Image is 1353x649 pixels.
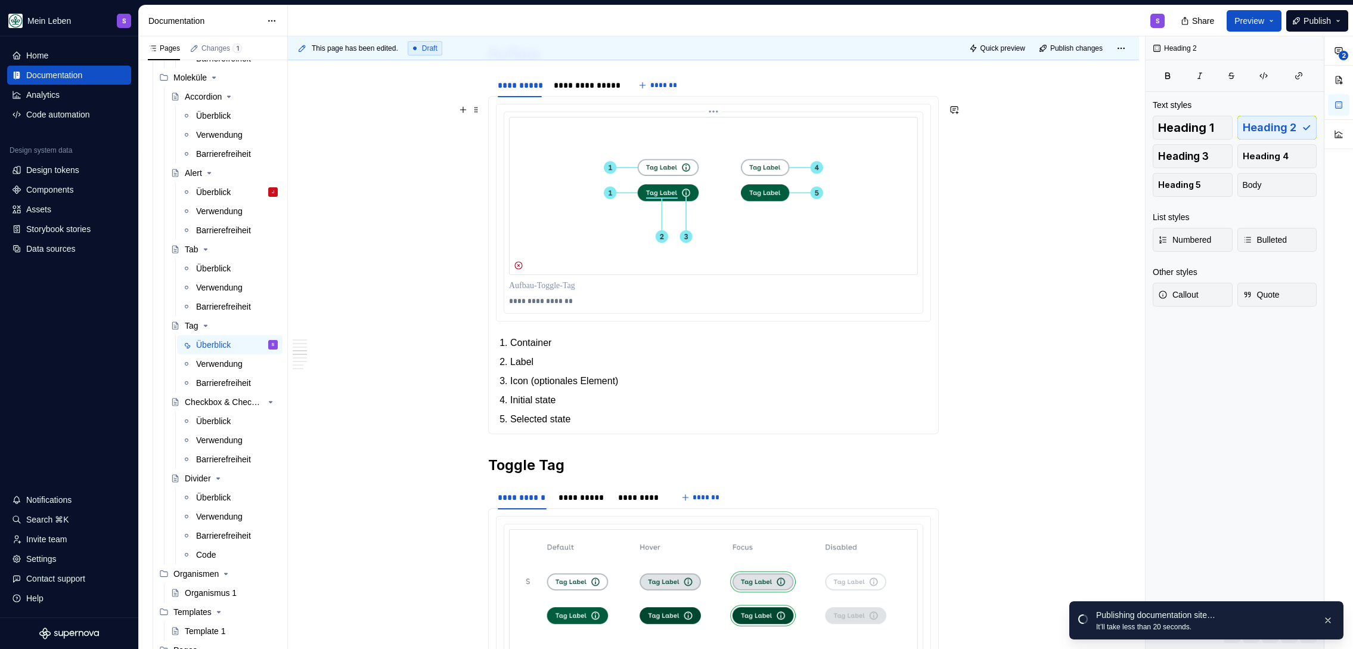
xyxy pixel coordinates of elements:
[1153,144,1233,168] button: Heading 3
[7,220,131,239] a: Storybook stories
[196,205,243,217] div: Verwendung
[166,316,283,335] a: Tag
[166,87,283,106] a: Accordion
[1339,51,1348,60] span: 2
[1035,40,1108,57] button: Publish changes
[185,243,198,255] div: Tab
[26,553,57,565] div: Settings
[1237,173,1317,197] button: Body
[1153,211,1189,223] div: List styles
[185,396,263,408] div: Checkbox & Checkbox Group
[1158,122,1214,134] span: Heading 1
[1156,16,1160,26] div: S
[185,320,198,332] div: Tag
[271,339,275,351] div: S
[1175,10,1222,32] button: Share
[26,243,75,255] div: Data sources
[7,105,131,124] a: Code automation
[422,44,437,53] span: Draft
[1234,15,1264,27] span: Preview
[177,278,283,297] a: Verwendung
[2,8,136,33] button: Mein LebenS
[196,453,251,465] div: Barrierefreiheit
[26,514,69,526] div: Search ⌘K
[312,44,398,53] span: This page has been edited.
[1243,150,1289,162] span: Heading 4
[7,66,131,85] a: Documentation
[196,511,243,523] div: Verwendung
[496,104,931,427] section-item: Toggle Tag
[177,202,283,221] a: Verwendung
[26,184,73,196] div: Components
[26,573,85,585] div: Contact support
[185,472,211,484] div: Divider
[7,589,131,608] button: Help
[26,89,60,101] div: Analytics
[196,262,231,274] div: Überblick
[1153,283,1233,307] button: Callout
[166,469,283,488] a: Divider
[1153,99,1191,111] div: Text styles
[26,533,67,545] div: Invite team
[1096,622,1313,632] div: It’ll take less than 20 seconds.
[1158,234,1211,246] span: Numbered
[196,377,251,389] div: Barrierefreiheit
[177,106,283,125] a: Überblick
[7,160,131,180] a: Design tokens
[26,592,44,604] div: Help
[177,450,283,469] a: Barrierefreiheit
[177,221,283,240] a: Barrierefreiheit
[1243,179,1262,191] span: Body
[7,200,131,219] a: Assets
[1304,15,1331,27] span: Publish
[1050,44,1103,53] span: Publish changes
[39,628,99,639] a: Supernova Logo
[177,335,283,354] a: ÜberblickS
[1286,10,1348,32] button: Publish
[196,434,243,446] div: Verwendung
[26,50,48,61] div: Home
[196,358,243,370] div: Verwendung
[27,15,71,27] div: Mein Leben
[196,186,231,198] div: Überblick
[196,282,243,293] div: Verwendung
[201,44,242,53] div: Changes
[8,14,23,28] img: df5db9ef-aba0-4771-bf51-9763b7497661.png
[185,91,222,103] div: Accordion
[1227,10,1281,32] button: Preview
[154,564,283,583] div: Organismen
[122,16,126,26] div: S
[177,183,283,202] a: ÜberblickJ
[1153,228,1233,252] button: Numbered
[154,68,283,87] div: Moleküle
[185,167,202,179] div: Alert
[1192,15,1214,27] span: Share
[1153,173,1233,197] button: Heading 5
[1153,266,1197,278] div: Other styles
[1158,179,1201,191] span: Heading 5
[173,72,207,84] div: Moleküle
[196,224,251,236] div: Barrierefreiheit
[26,223,91,235] div: Storybook stories
[166,240,283,259] a: Tab
[185,625,225,637] div: Template 1
[166,583,283,602] a: Organismus 1
[196,549,216,561] div: Code
[10,146,72,155] div: Design system data
[177,507,283,526] a: Verwendung
[173,606,212,618] div: Templates
[7,239,131,258] a: Data sources
[7,549,131,568] a: Settings
[196,110,231,122] div: Überblick
[7,46,131,65] a: Home
[177,259,283,278] a: Überblick
[196,339,231,351] div: Überblick
[196,530,251,542] div: Barrierefreiheit
[196,129,243,141] div: Verwendung
[1096,609,1313,621] div: Publishing documentation site…
[26,69,82,81] div: Documentation
[166,393,283,412] a: Checkbox & Checkbox Group
[196,415,231,427] div: Überblick
[488,456,939,475] h2: Toggle Tag
[510,393,931,407] p: Initial state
